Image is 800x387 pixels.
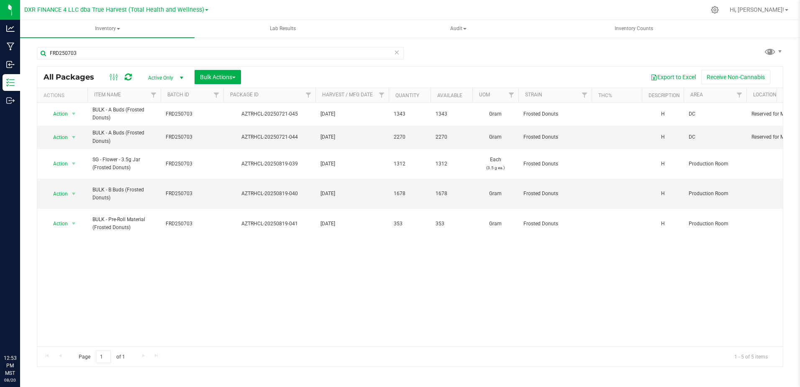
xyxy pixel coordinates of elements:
span: [DATE] [321,133,384,141]
span: Clear [394,47,400,58]
inline-svg: Analytics [6,24,15,33]
span: DC [689,133,741,141]
a: Audit [371,20,546,38]
a: Lab Results [195,20,370,38]
div: AZTRHCL-20250819-039 [222,160,317,168]
span: [DATE] [321,190,384,198]
span: 2270 [436,133,467,141]
span: BULK - A Buds (Frosted Donuts) [92,129,156,145]
span: Inventory Counts [603,25,664,32]
inline-svg: Inventory [6,78,15,87]
a: Filter [733,88,746,102]
span: DXR FINANCE 4 LLC dba True Harvest (Total Health and Wellness) [24,6,204,13]
a: Batch ID [167,92,189,98]
span: select [69,188,79,200]
span: Production Room [689,220,741,228]
span: BULK - A Buds (Frosted Donuts) [92,106,156,122]
span: FRD250703 [166,133,218,141]
div: H [647,159,679,169]
a: Location [753,92,777,98]
span: Bulk Actions [200,74,236,80]
span: Action [46,158,68,170]
span: Gram [477,110,513,118]
span: Action [46,108,68,120]
p: 12:53 PM MST [4,354,16,377]
span: Frosted Donuts [523,133,587,141]
span: Action [46,132,68,143]
span: Hi, [PERSON_NAME]! [730,6,784,13]
div: AZTRHCL-20250819-041 [222,220,317,228]
span: Frosted Donuts [523,160,587,168]
span: FRD250703 [166,220,218,228]
span: Audit [372,21,545,37]
iframe: Resource center [8,320,33,345]
a: UOM [479,92,490,98]
span: BULK - B Buds (Frosted Donuts) [92,186,156,202]
inline-svg: Manufacturing [6,42,15,51]
p: (3.5 g ea.) [477,164,513,172]
span: BULK - Pre-Roll Material (Frosted Donuts) [92,216,156,232]
button: Receive Non-Cannabis [701,70,770,84]
inline-svg: Outbound [6,96,15,105]
span: 353 [436,220,467,228]
span: Action [46,218,68,230]
span: [DATE] [321,160,384,168]
div: Actions [44,93,84,98]
span: Production Room [689,190,741,198]
div: H [647,189,679,199]
a: Filter [302,88,315,102]
span: Frosted Donuts [523,190,587,198]
span: Frosted Donuts [523,110,587,118]
span: 2270 [394,133,426,141]
a: Strain [525,92,542,98]
span: select [69,158,79,170]
span: [DATE] [321,110,384,118]
span: DC [689,110,741,118]
span: FRD250703 [166,190,218,198]
div: AZTRHCL-20250819-040 [222,190,317,198]
span: Gram [477,220,513,228]
span: select [69,108,79,120]
div: H [647,132,679,142]
span: 1 - 5 of 5 items [728,350,774,363]
a: Filter [210,88,223,102]
a: Quantity [395,93,419,98]
span: Frosted Donuts [523,220,587,228]
input: 1 [96,350,111,363]
span: 1312 [394,160,426,168]
input: Search Package ID, Item Name, SKU, Lot or Part Number... [37,47,404,59]
a: Item Name [94,92,121,98]
span: Gram [477,190,513,198]
span: FRD250703 [166,110,218,118]
span: 1343 [394,110,426,118]
span: 1678 [394,190,426,198]
button: Export to Excel [645,70,701,84]
div: AZTRHCL-20250721-044 [222,133,317,141]
span: Each [477,156,513,172]
a: Inventory [20,20,195,38]
a: THC% [598,93,612,98]
a: Description [649,93,680,98]
a: Package ID [230,92,259,98]
span: Lab Results [259,25,307,32]
a: Filter [578,88,592,102]
span: Production Room [689,160,741,168]
a: Area [690,92,703,98]
span: select [69,218,79,230]
a: Available [437,93,462,98]
span: 1312 [436,160,467,168]
div: AZTRHCL-20250721-045 [222,110,317,118]
span: SG - Flower - 3.5g Jar (Frosted Donuts) [92,156,156,172]
span: select [69,132,79,143]
div: H [647,219,679,229]
span: 1343 [436,110,467,118]
p: 08/20 [4,377,16,383]
a: Filter [147,88,161,102]
button: Bulk Actions [195,70,241,84]
a: Harvest / Mfg Date [322,92,373,98]
a: Filter [505,88,518,102]
span: All Packages [44,72,103,82]
a: Filter [375,88,389,102]
span: 1678 [436,190,467,198]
